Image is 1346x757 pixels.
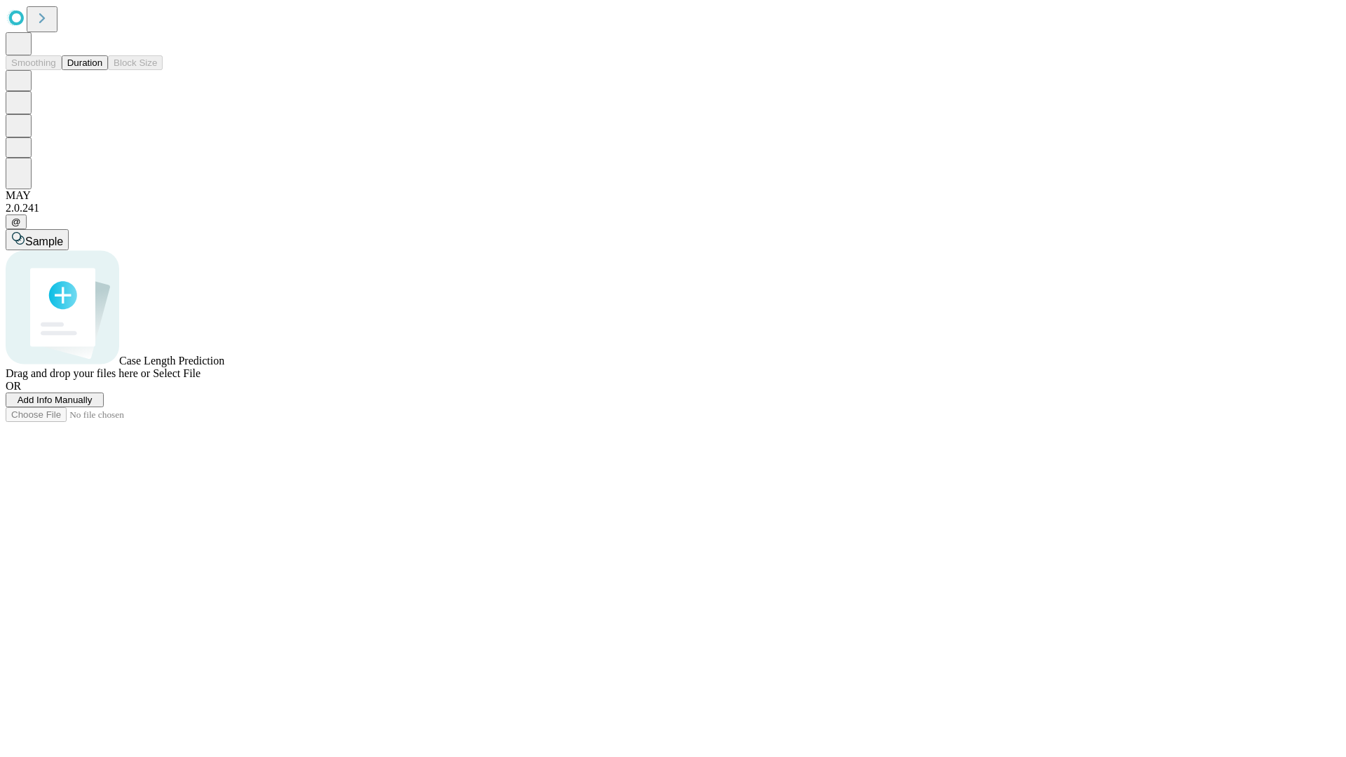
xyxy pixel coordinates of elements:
[11,217,21,227] span: @
[18,395,93,405] span: Add Info Manually
[6,380,21,392] span: OR
[6,202,1340,214] div: 2.0.241
[153,367,200,379] span: Select File
[6,393,104,407] button: Add Info Manually
[119,355,224,367] span: Case Length Prediction
[6,214,27,229] button: @
[62,55,108,70] button: Duration
[25,236,63,247] span: Sample
[6,189,1340,202] div: MAY
[6,55,62,70] button: Smoothing
[108,55,163,70] button: Block Size
[6,367,150,379] span: Drag and drop your files here or
[6,229,69,250] button: Sample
